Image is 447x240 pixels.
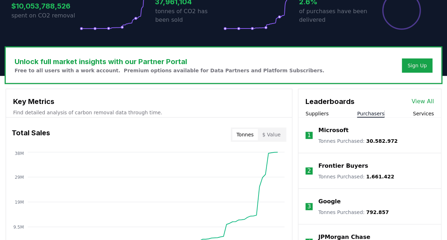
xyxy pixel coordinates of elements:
p: of purchases have been delivered [299,7,367,24]
button: $ Value [258,129,285,140]
h3: Total Sales [12,127,50,142]
p: Tonnes Purchased : [318,173,394,180]
h3: Leaderboards [305,96,355,107]
h3: $10,053,788,526 [11,1,80,11]
button: Sign Up [402,58,432,73]
button: Tonnes [232,129,258,140]
a: Microsoft [318,126,348,135]
p: spent on CO2 removal [11,11,80,20]
a: View All [411,97,434,106]
h3: Unlock full market insights with our Partner Portal [15,56,324,67]
span: 1.661.422 [366,174,394,179]
span: 30.582.972 [366,138,398,144]
span: 792.857 [366,209,389,215]
p: Tonnes Purchased : [318,137,398,145]
p: tonnes of CO2 has been sold [155,7,223,24]
button: Purchasers [357,110,384,117]
button: Services [413,110,434,117]
p: 2 [307,167,311,175]
p: 1 [307,131,311,140]
tspan: 9.5M [14,224,24,229]
tspan: 29M [15,174,24,179]
a: Google [318,197,341,206]
p: Find detailed analysis of carbon removal data through time. [13,109,285,116]
button: Suppliers [305,110,329,117]
a: Frontier Buyers [318,162,368,170]
p: 3 [307,202,311,211]
h3: Key Metrics [13,96,285,107]
tspan: 19M [15,199,24,204]
tspan: 38M [15,151,24,156]
a: Sign Up [408,62,427,69]
p: Tonnes Purchased : [318,209,389,216]
p: Free to all users with a work account. Premium options available for Data Partners and Platform S... [15,67,324,74]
